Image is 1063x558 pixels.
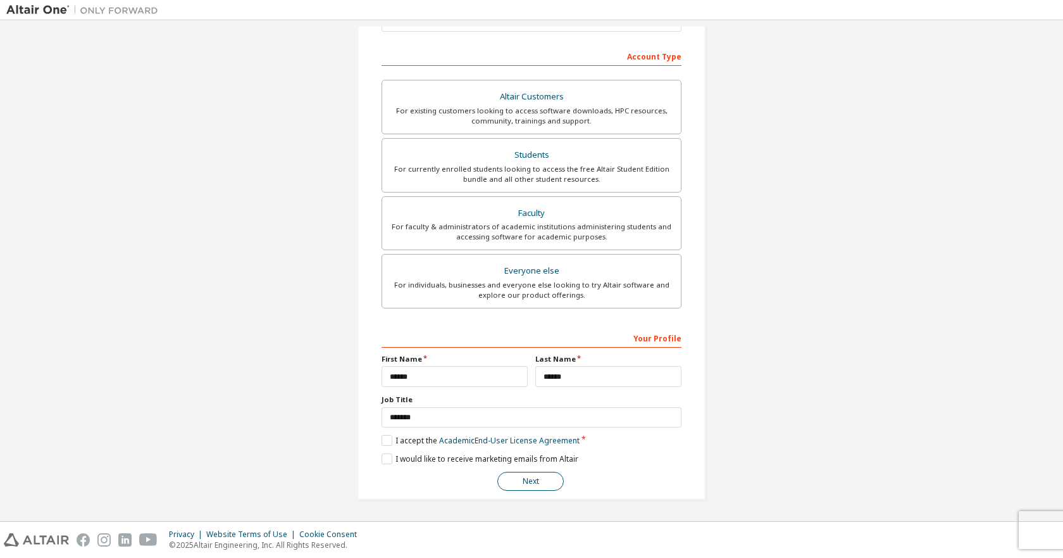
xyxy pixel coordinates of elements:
[139,533,158,547] img: youtube.svg
[390,262,673,280] div: Everyone else
[299,529,364,540] div: Cookie Consent
[6,4,165,16] img: Altair One
[390,88,673,106] div: Altair Customers
[390,280,673,300] div: For individuals, businesses and everyone else looking to try Altair software and explore our prod...
[382,327,681,348] div: Your Profile
[77,533,90,547] img: facebook.svg
[97,533,111,547] img: instagram.svg
[390,205,673,222] div: Faculty
[390,164,673,184] div: For currently enrolled students looking to access the free Altair Student Edition bundle and all ...
[4,533,69,547] img: altair_logo.svg
[382,453,578,464] label: I would like to receive marketing emails from Altair
[382,395,681,405] label: Job Title
[390,222,673,242] div: For faculty & administrators of academic institutions administering students and accessing softwa...
[169,529,206,540] div: Privacy
[382,435,580,446] label: I accept the
[439,435,580,446] a: Academic End-User License Agreement
[382,354,528,364] label: First Name
[118,533,132,547] img: linkedin.svg
[497,472,564,491] button: Next
[535,354,681,364] label: Last Name
[382,46,681,66] div: Account Type
[390,146,673,164] div: Students
[390,106,673,126] div: For existing customers looking to access software downloads, HPC resources, community, trainings ...
[206,529,299,540] div: Website Terms of Use
[169,540,364,550] p: © 2025 Altair Engineering, Inc. All Rights Reserved.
